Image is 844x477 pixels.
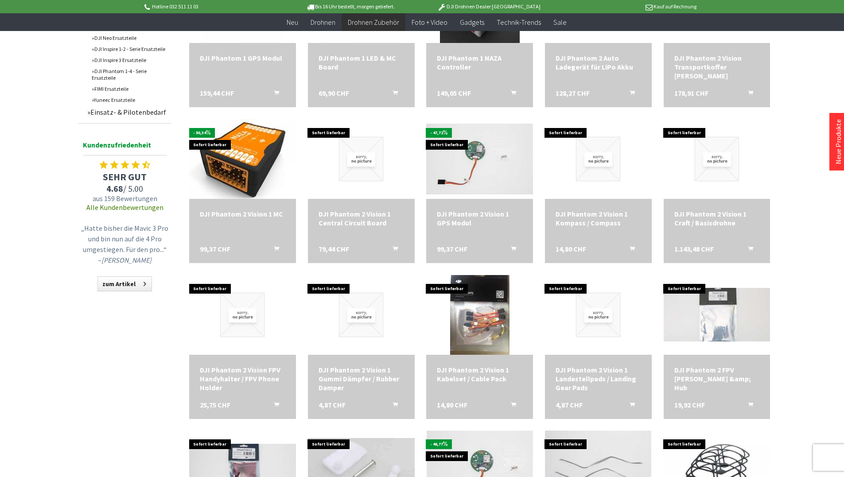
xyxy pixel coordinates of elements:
[405,13,454,31] a: Foto + Video
[674,365,760,392] div: DJI Phantom 2 FPV [PERSON_NAME] &amp; Hub
[553,18,567,27] span: Sale
[695,137,739,181] img: DJI Phantom 2 Vision 1 Craft / Basisdrohne
[348,18,399,27] span: Drohnen Zubehör
[490,13,547,31] a: Technik-Trends
[87,32,171,43] a: DJI Neo Ersatzteile
[412,18,447,27] span: Foto + Video
[304,13,342,31] a: Drohnen
[342,13,405,31] a: Drohnen Zubehör
[263,89,284,100] button: In den Warenkorb
[426,124,533,195] img: DJI Phantom 2 Vision 1 GPS Modul
[737,400,758,412] button: In den Warenkorb
[87,83,171,94] a: FIMI Ersatzteile
[556,365,641,392] div: DJI Phantom 2 Vision 1 Landestellpads / Landing Gear Pads
[319,89,349,97] span: 69,90 CHF
[437,365,522,383] div: DJI Phantom 2 Vision 1 Kabelset / Cable Pack
[200,54,285,62] a: DJI Phantom 1 GPS Modul 159,44 CHF In den Warenkorb
[319,244,349,253] span: 79,44 CHF
[281,1,420,12] p: Bis 16 Uhr bestellt, morgen geliefert.
[437,54,522,71] a: DJI Phantom 1 NAZA Controller 149,05 CHF In den Warenkorb
[83,139,167,155] span: Kundenzufriedenheit
[200,209,285,218] a: DJI Phantom 2 Vision 1 MC 99,37 CHF In den Warenkorb
[619,400,640,412] button: In den Warenkorb
[556,209,641,227] a: DJI Phantom 2 Vision 1 Kompass / Compass 14,80 CHF In den Warenkorb
[737,89,758,100] button: In den Warenkorb
[497,18,541,27] span: Technik-Trends
[556,365,641,392] a: DJI Phantom 2 Vision 1 Landestellpads / Landing Gear Pads 4,87 CHF In den Warenkorb
[500,400,521,412] button: In den Warenkorb
[437,89,471,97] span: 149,05 CHF
[737,244,758,256] button: In den Warenkorb
[556,54,641,71] div: DJI Phantom 2 Auto Ladegerät für LiPo Akku
[382,89,403,100] button: In den Warenkorb
[319,209,404,227] div: DJI Phantom 2 Vision 1 Central Circuit Board
[311,18,335,27] span: Drohnen
[558,1,696,12] p: Kauf auf Rechnung
[674,209,760,227] div: DJI Phantom 2 Vision 1 Craft / Basisdrohne
[450,275,510,355] img: DJI Phantom 2 Vision 1 Kabelset / Cable Pack
[200,365,285,392] div: DJI Phantom 2 Vision FPV Handyhalter / FPV Phone Holder
[619,89,640,100] button: In den Warenkorb
[287,18,298,27] span: Neu
[86,203,163,212] a: Alle Kundenbewertungen
[500,244,521,256] button: In den Warenkorb
[420,1,558,12] p: DJI Drohnen Dealer [GEOGRAPHIC_DATA]
[619,244,640,256] button: In den Warenkorb
[674,244,714,253] span: 1.143,48 CHF
[437,54,522,71] div: DJI Phantom 1 NAZA Controller
[547,13,573,31] a: Sale
[674,54,760,80] div: DJI Phantom 2 Vision Transportkoffer [PERSON_NAME]
[87,43,171,54] a: DJI Inspire 1-2 - Serie Ersatzteile
[263,400,284,412] button: In den Warenkorb
[200,54,285,62] div: DJI Phantom 1 GPS Modul
[87,54,171,66] a: DJI Inspire 3 Ersatzteile
[556,89,590,97] span: 128,27 CHF
[106,183,123,194] span: 4.68
[81,223,169,265] p: „Hatte bisher die Mavic 3 Pro und bin nun auf die 4 Pro umgestiegen. Für den pro...“ –
[674,365,760,392] a: DJI Phantom 2 FPV [PERSON_NAME] &amp; Hub 19,92 CHF In den Warenkorb
[556,209,641,227] div: DJI Phantom 2 Vision 1 Kompass / Compass
[664,288,770,341] img: DJI Phantom 2 FPV Kabel &amp; Hub
[834,119,843,164] a: Neue Produkte
[437,365,522,383] a: DJI Phantom 2 Vision 1 Kabelset / Cable Pack 14,80 CHF In den Warenkorb
[319,365,404,392] div: DJI Phantom 2 Vision 1 Gummi Dämpfer / Rubber Damper
[437,209,522,227] a: DJI Phantom 2 Vision 1 GPS Modul 99,37 CHF In den Warenkorb
[674,209,760,227] a: DJI Phantom 2 Vision 1 Craft / Basisdrohne 1.143,48 CHF In den Warenkorb
[263,244,284,256] button: In den Warenkorb
[556,54,641,71] a: DJI Phantom 2 Auto Ladegerät für LiPo Akku 128,27 CHF In den Warenkorb
[500,89,521,100] button: In den Warenkorb
[674,400,705,409] span: 19,92 CHF
[460,18,484,27] span: Gadgets
[220,293,264,337] img: DJI Phantom 2 Vision FPV Handyhalter / FPV Phone Holder
[200,244,230,253] span: 99,37 CHF
[280,13,304,31] a: Neu
[319,365,404,392] a: DJI Phantom 2 Vision 1 Gummi Dämpfer / Rubber Damper 4,87 CHF In den Warenkorb
[200,209,285,218] div: DJI Phantom 2 Vision 1 MC
[87,94,171,105] a: Yuneec Ersatzteile
[576,137,620,181] img: DJI Phantom 2 Vision 1 Kompass / Compass
[674,89,708,97] span: 178,91 CHF
[382,400,403,412] button: In den Warenkorb
[200,400,230,409] span: 25,75 CHF
[437,244,467,253] span: 99,37 CHF
[200,365,285,392] a: DJI Phantom 2 Vision FPV Handyhalter / FPV Phone Holder 25,75 CHF In den Warenkorb
[200,89,234,97] span: 159,44 CHF
[83,105,171,119] a: Einsatz- & Pilotenbedarf
[319,400,346,409] span: 4,87 CHF
[143,1,281,12] p: Hotline 032 511 11 03
[339,137,383,181] img: DJI Phantom 2 Vision 1 Central Circuit Board
[78,171,171,183] span: SEHR GUT
[382,244,403,256] button: In den Warenkorb
[319,54,404,71] div: DJI Phantom 1 LED & MC Board
[78,194,171,203] span: aus 159 Bewertungen
[189,119,296,199] img: DJI Phantom 2 Vision 1 MC
[556,400,583,409] span: 4,87 CHF
[437,400,467,409] span: 14,80 CHF
[97,276,152,291] a: zum Artikel
[556,244,586,253] span: 14,80 CHF
[87,66,171,83] a: DJI Phantom 1-4 - Serie Ersatzteile
[78,183,171,194] span: / 5.00
[576,293,620,337] img: DJI Phantom 2 Vision 1 Landestellpads / Landing Gear Pads
[674,54,760,80] a: DJI Phantom 2 Vision Transportkoffer [PERSON_NAME] 178,91 CHF In den Warenkorb
[454,13,490,31] a: Gadgets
